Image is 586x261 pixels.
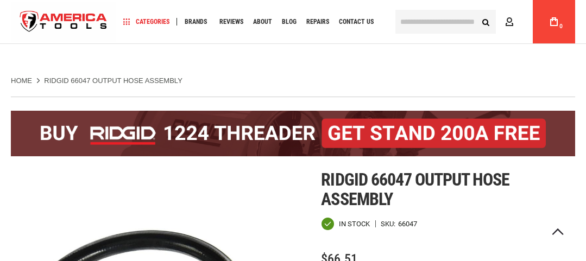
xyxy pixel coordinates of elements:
[398,220,417,227] div: 66047
[219,18,243,25] span: Reviews
[321,217,370,231] div: Availability
[44,77,182,85] strong: RIDGID 66047 OUTPUT HOSE ASSEMBLY
[248,15,277,29] a: About
[301,15,334,29] a: Repairs
[11,76,32,86] a: Home
[282,18,297,25] span: Blog
[118,15,174,29] a: Categories
[306,18,329,25] span: Repairs
[11,2,116,42] a: store logo
[334,15,379,29] a: Contact Us
[321,169,509,209] span: Ridgid 66047 output hose assembly
[277,15,301,29] a: Blog
[11,2,116,42] img: America Tools
[339,220,370,227] span: In stock
[185,18,207,25] span: Brands
[559,23,563,29] span: 0
[123,18,169,26] span: Categories
[253,18,272,25] span: About
[339,18,374,25] span: Contact Us
[11,111,575,156] img: BOGO: Buy the RIDGID® 1224 Threader (26092), get the 92467 200A Stand FREE!
[180,15,212,29] a: Brands
[475,11,496,32] button: Search
[215,15,248,29] a: Reviews
[381,220,398,227] strong: SKU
